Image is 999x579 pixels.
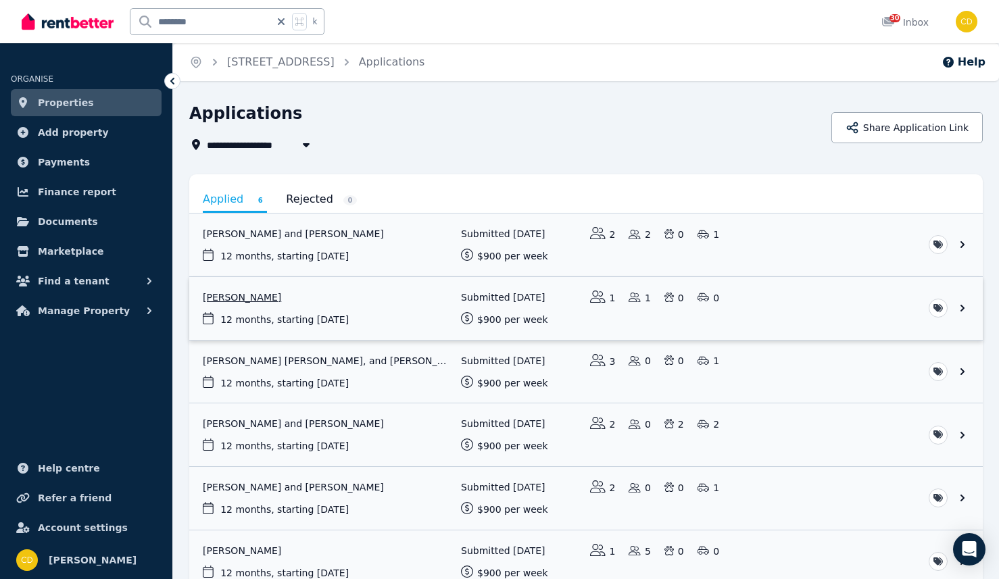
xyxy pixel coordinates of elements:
a: Marketplace [11,238,162,265]
a: Add property [11,119,162,146]
span: Find a tenant [38,273,109,289]
span: 30 [890,14,900,22]
a: [STREET_ADDRESS] [227,55,335,68]
div: Inbox [881,16,929,29]
span: Properties [38,95,94,111]
button: Share Application Link [831,112,983,143]
span: Manage Property [38,303,130,319]
img: RentBetter [22,11,114,32]
a: View application: Chloe Nellis-Carter and Henry Hollingsworth [189,213,983,276]
span: Help centre [38,460,100,476]
span: Finance report [38,184,116,200]
a: Documents [11,208,162,235]
img: Chris Dimitropoulos [956,11,977,32]
a: View application: Ranti Di Lizio and Mario Fiorenzo Di Lizio [189,403,983,466]
nav: Breadcrumb [173,43,441,81]
span: ORGANISE [11,74,53,84]
h1: Applications [189,103,302,124]
a: Applications [359,55,425,68]
span: Payments [38,154,90,170]
a: View application: Leticia Freitas De Moura, Tommaso Redaelli, and Michelle Pereira Giralde [189,341,983,403]
a: Account settings [11,514,162,541]
span: Add property [38,124,109,141]
button: Manage Property [11,297,162,324]
a: Help centre [11,455,162,482]
button: Find a tenant [11,268,162,295]
button: Help [942,54,985,70]
div: Open Intercom Messenger [953,533,985,565]
a: Refer a friend [11,484,162,511]
span: Marketplace [38,243,103,259]
span: 0 [343,195,357,205]
span: Account settings [38,520,128,536]
a: Properties [11,89,162,116]
a: Finance report [11,178,162,205]
a: View application: Ashish Ghimire [189,277,983,340]
span: [PERSON_NAME] [49,552,137,568]
span: Refer a friend [38,490,112,506]
a: View application: Leticia Freitas and Tommaso Redaelli [189,467,983,530]
a: Applied [203,188,267,213]
span: k [312,16,317,27]
span: 6 [253,195,267,205]
img: Chris Dimitropoulos [16,549,38,571]
a: Payments [11,149,162,176]
span: Documents [38,213,98,230]
a: Rejected [286,188,357,211]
